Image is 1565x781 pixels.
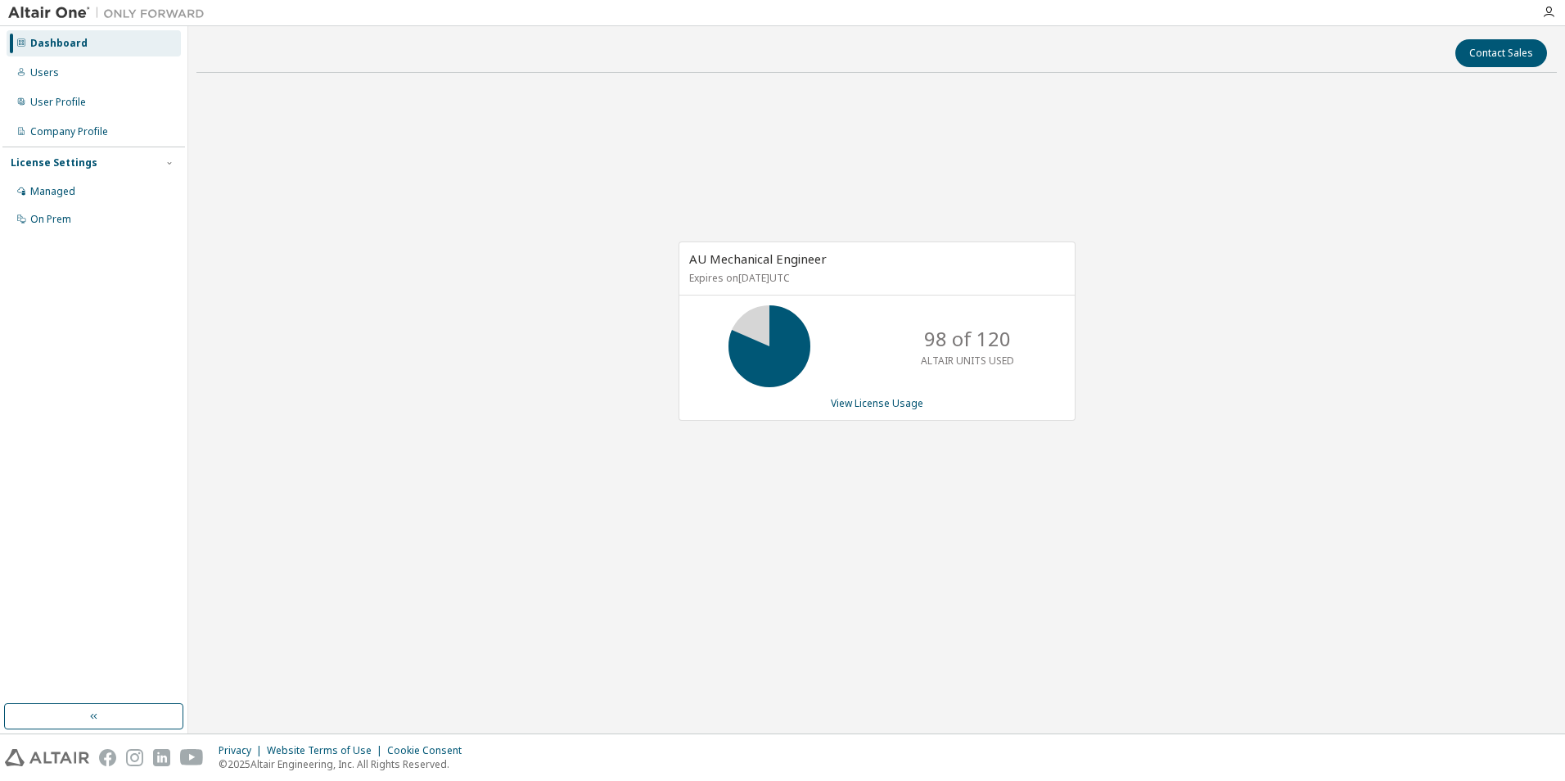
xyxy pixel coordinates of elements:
p: © 2025 Altair Engineering, Inc. All Rights Reserved. [219,757,471,771]
span: AU Mechanical Engineer [689,251,827,267]
div: License Settings [11,156,97,169]
div: Company Profile [30,125,108,138]
div: Users [30,66,59,79]
div: On Prem [30,213,71,226]
div: Cookie Consent [387,744,471,757]
p: Expires on [DATE] UTC [689,271,1061,285]
img: Altair One [8,5,213,21]
a: View License Usage [831,396,923,410]
div: Privacy [219,744,267,757]
div: Dashboard [30,37,88,50]
div: User Profile [30,96,86,109]
div: Managed [30,185,75,198]
div: Website Terms of Use [267,744,387,757]
p: 98 of 120 [924,325,1011,353]
img: linkedin.svg [153,749,170,766]
img: altair_logo.svg [5,749,89,766]
img: instagram.svg [126,749,143,766]
img: facebook.svg [99,749,116,766]
p: ALTAIR UNITS USED [921,354,1014,368]
button: Contact Sales [1455,39,1547,67]
img: youtube.svg [180,749,204,766]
